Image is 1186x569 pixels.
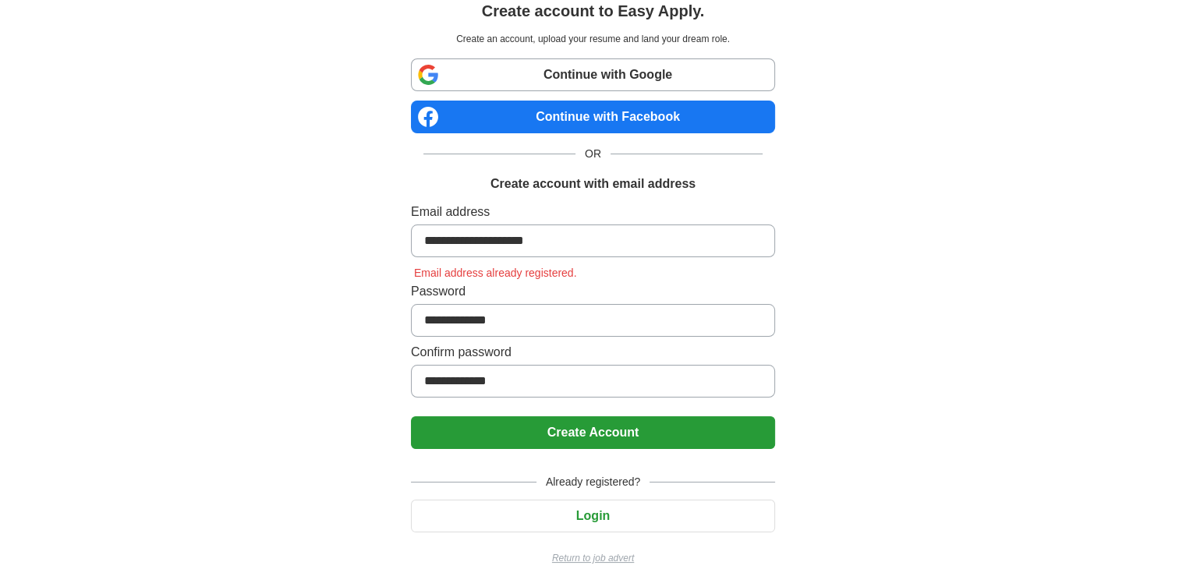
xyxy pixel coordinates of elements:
[411,500,775,532] button: Login
[411,58,775,91] a: Continue with Google
[414,32,772,46] p: Create an account, upload your resume and land your dream role.
[490,175,696,193] h1: Create account with email address
[411,282,775,301] label: Password
[411,267,580,279] span: Email address already registered.
[411,203,775,221] label: Email address
[411,101,775,133] a: Continue with Facebook
[536,474,650,490] span: Already registered?
[411,551,775,565] a: Return to job advert
[411,416,775,449] button: Create Account
[411,509,775,522] a: Login
[575,146,611,162] span: OR
[411,343,775,362] label: Confirm password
